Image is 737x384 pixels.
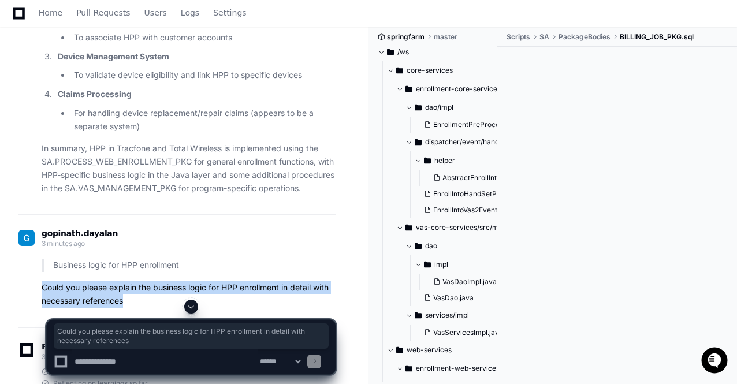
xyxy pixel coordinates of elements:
[70,31,336,44] li: To associate HPP with customer accounts
[387,61,498,80] button: core-services
[442,173,575,182] span: AbstractEnrollIntoPlanEventHandler.java
[196,90,210,103] button: Start new chat
[70,107,336,133] li: For handling device replacement/repair claims (appears to be a separate system)
[419,186,519,202] button: EnrollIntoHandSetProtectionProgramEventHandler.java
[213,9,246,16] span: Settings
[433,206,538,215] span: EnrollIntoVas2EventHandler.java
[425,137,508,147] span: dispatcher/event/handler
[429,170,528,186] button: AbstractEnrollIntoPlanEventHandler.java
[39,9,62,16] span: Home
[387,45,394,59] svg: Directory
[81,121,140,130] a: Powered byPylon
[405,237,510,255] button: dao
[396,80,507,98] button: enrollment-core-services/src/main/java/com/tracfone/core/enroll
[419,117,519,133] button: EnrollmentPreProcessDaoImpl.java
[433,189,615,199] span: EnrollIntoHandSetProtectionProgramEventHandler.java
[507,32,530,42] span: Scripts
[42,239,85,248] span: 3 minutes ago
[419,290,503,306] button: VasDao.java
[620,32,694,42] span: BILLING_JOB_PKG.sql
[434,156,455,165] span: helper
[58,51,169,61] strong: Device Management System
[42,229,118,238] span: gopinath.dayalan
[700,346,731,377] iframe: Open customer support
[424,154,431,167] svg: Directory
[115,121,140,130] span: Pylon
[12,46,210,65] div: Welcome
[559,32,611,42] span: PackageBodies
[42,281,336,308] p: Could you please explain the business logic for HPP enrollment in detail with necessary references
[415,255,510,274] button: impl
[415,135,422,149] svg: Directory
[396,218,507,237] button: vas-core-services/src/main/java/com/tracfone/ws/vas
[53,259,336,272] p: Business logic for HPP enrollment
[144,9,167,16] span: Users
[434,32,457,42] span: master
[415,151,526,170] button: helper
[396,64,403,77] svg: Directory
[405,82,412,96] svg: Directory
[39,98,151,107] div: We're offline, we'll be back soon
[425,103,453,112] span: dao/impl
[76,9,130,16] span: Pull Requests
[415,100,422,114] svg: Directory
[387,32,425,42] span: springfarm
[433,293,474,303] span: VasDao.java
[416,84,507,94] span: enrollment-core-services/src/main/java/com/tracfone/core/enroll
[425,241,437,251] span: dao
[416,223,507,232] span: vas-core-services/src/main/java/com/tracfone/ws/vas
[539,32,549,42] span: SA
[12,12,35,35] img: PlayerZero
[424,258,431,271] svg: Directory
[397,47,409,57] span: /ws
[18,230,35,246] img: ACg8ocLgD4B0PbMnFCRezSs6CxZErLn06tF4Svvl2GU3TFAxQEAh9w=s96-c
[415,239,422,253] svg: Directory
[181,9,199,16] span: Logs
[57,327,325,345] span: Could you please explain the business logic for HPP enrollment in detail with necessary references
[405,133,516,151] button: dispatcher/event/handler
[58,89,132,99] strong: Claims Processing
[405,221,412,234] svg: Directory
[434,260,448,269] span: impl
[429,274,503,290] button: VasDaoImpl.java
[419,202,519,218] button: EnrollIntoVas2EventHandler.java
[433,120,549,129] span: EnrollmentPreProcessDaoImpl.java
[407,66,453,75] span: core-services
[70,69,336,82] li: To validate device eligibility and link HPP to specific devices
[442,277,497,286] span: VasDaoImpl.java
[405,98,516,117] button: dao/impl
[42,142,336,195] p: In summary, HPP in Tracfone and Total Wireless is implemented using the SA.PROCESS_WEB_ENROLLMENT...
[378,43,489,61] button: /ws
[39,86,189,98] div: Start new chat
[12,86,32,107] img: 1736555170064-99ba0984-63c1-480f-8ee9-699278ef63ed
